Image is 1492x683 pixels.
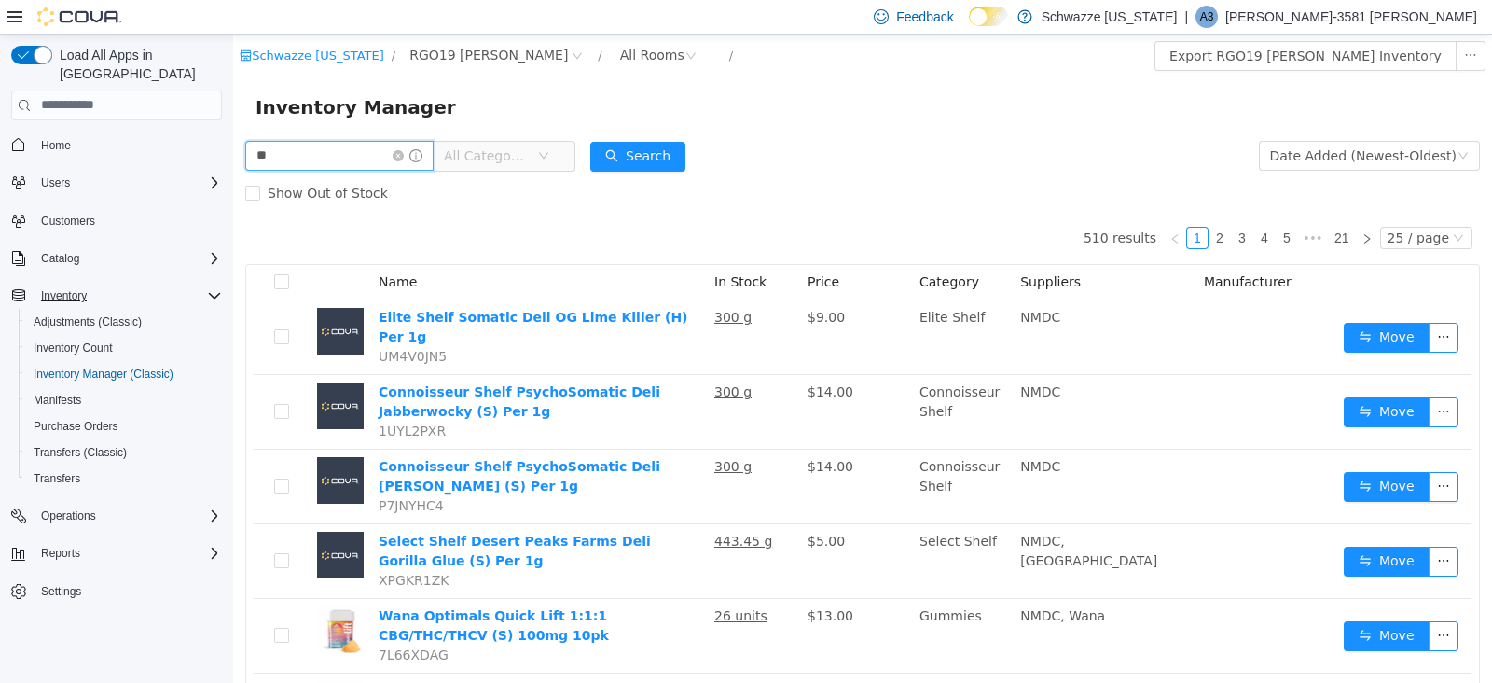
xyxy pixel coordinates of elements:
[41,175,70,190] span: Users
[1095,192,1123,215] li: 21
[34,172,222,194] span: Users
[19,413,229,439] button: Purchase Orders
[1065,192,1095,215] span: •••
[41,546,80,561] span: Reports
[34,247,222,270] span: Catalog
[4,207,229,234] button: Customers
[145,613,215,628] span: 7L66XDAG
[41,138,71,153] span: Home
[34,341,113,355] span: Inventory Count
[4,540,229,566] button: Reports
[1195,6,1218,28] div: Amanda-3581 Rodriguez
[84,572,131,619] img: Wana Optimals Quick Lift 1:1:1 CBG/THC/THCV (S) 100mg 10pk hero shot
[574,499,612,514] span: $5.00
[975,192,998,215] li: 2
[574,350,620,365] span: $14.00
[1065,192,1095,215] li: Next 5 Pages
[679,266,780,341] td: Elite Shelf
[26,311,149,333] a: Adjustments (Classic)
[84,423,131,469] img: Connoisseur Shelf PsychoSomatic Deli Coolio (S) Per 1g placeholder
[574,240,606,255] span: Price
[4,245,229,272] button: Catalog
[26,415,222,438] span: Purchase Orders
[4,132,229,159] button: Home
[26,467,88,490] a: Transfers
[27,151,162,166] span: Show Out of Stock
[481,574,534,589] u: 26 units
[34,542,88,565] button: Reports
[84,497,131,544] img: Select Shelf Desert Peaks Farms Deli Gorilla Glue (S) Per 1g placeholder
[41,288,87,303] span: Inventory
[357,107,452,137] button: icon: searchSearch
[1111,587,1196,617] button: icon: swapMove
[969,26,970,27] span: Dark Mode
[1184,6,1188,28] p: |
[159,14,162,28] span: /
[998,192,1020,215] li: 3
[34,247,87,270] button: Catalog
[496,14,500,28] span: /
[1111,512,1196,542] button: icon: swapMove
[26,363,181,385] a: Inventory Manager (Classic)
[34,505,222,527] span: Operations
[26,441,134,464] a: Transfers (Classic)
[26,389,89,411] a: Manifests
[971,240,1058,255] span: Manufacturer
[1223,7,1252,36] button: icon: ellipsis
[1195,363,1225,393] button: icon: ellipsis
[19,466,229,492] button: Transfers
[999,193,1019,214] a: 3
[84,348,131,395] img: Connoisseur Shelf PsychoSomatic Deli Jabberwocky (S) Per 1g placeholder
[176,10,335,31] span: RGO19 Hobbs
[921,7,1223,36] button: Export RGO19 [PERSON_NAME] Inventory
[7,15,19,27] i: icon: shop
[387,7,451,35] div: All Rooms
[34,285,222,307] span: Inventory
[145,538,215,553] span: XPGKR1ZK
[26,337,222,359] span: Inventory Count
[26,441,222,464] span: Transfers (Classic)
[1043,192,1065,215] li: 5
[787,275,827,290] span: NMDC
[34,419,118,434] span: Purchase Orders
[679,490,780,565] td: Select Shelf
[1128,199,1140,210] i: icon: right
[145,499,418,534] a: Select Shelf Desert Peaks Farms Deli Gorilla Glue (S) Per 1g
[1154,193,1216,214] div: 25 / page
[26,389,222,411] span: Manifests
[34,505,104,527] button: Operations
[34,542,222,565] span: Reports
[34,133,222,157] span: Home
[679,341,780,415] td: Connoisseur Shelf
[481,499,539,514] u: 443.45 g
[976,193,997,214] a: 2
[34,134,78,157] a: Home
[4,283,229,309] button: Inventory
[26,415,126,438] a: Purchase Orders
[176,115,189,128] i: icon: info-circle
[37,7,121,26] img: Cova
[145,240,184,255] span: Name
[574,425,620,439] span: $14.00
[1123,192,1145,215] li: Next Page
[34,393,81,408] span: Manifests
[305,116,316,129] i: icon: down
[26,467,222,490] span: Transfers
[1195,438,1225,467] button: icon: ellipsis
[1195,587,1225,617] button: icon: ellipsis
[145,574,376,608] a: Wana Optimals Quick Lift 1:1:1 CBG/THC/THCV (S) 100mg 10pk
[1111,363,1196,393] button: icon: swapMove
[787,574,872,589] span: NMDC, Wana
[574,275,612,290] span: $9.00
[34,210,103,232] a: Customers
[679,415,780,490] td: Connoisseur Shelf
[41,584,81,599] span: Settings
[1224,116,1236,129] i: icon: down
[52,46,222,83] span: Load All Apps in [GEOGRAPHIC_DATA]
[7,14,151,28] a: icon: shopSchwazze [US_STATE]
[34,367,173,382] span: Inventory Manager (Classic)
[34,471,80,486] span: Transfers
[34,445,127,460] span: Transfers (Classic)
[954,193,974,214] a: 1
[1111,438,1196,467] button: icon: swapMove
